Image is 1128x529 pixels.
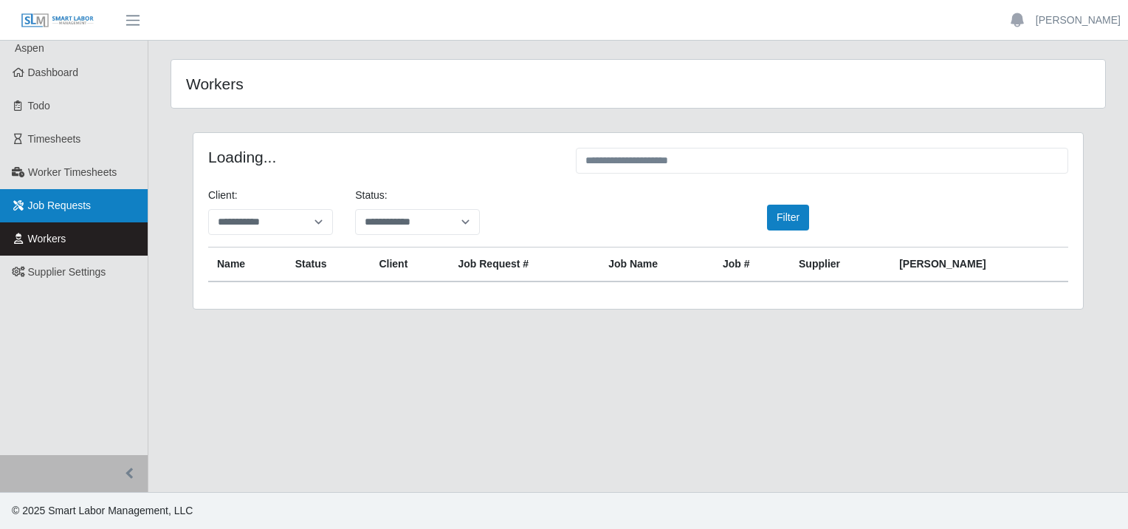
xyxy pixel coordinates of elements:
span: Worker Timesheets [28,166,117,178]
img: SLM Logo [21,13,94,29]
label: Client: [208,188,238,203]
th: Status [286,248,371,282]
th: Supplier [790,248,890,282]
span: Timesheets [28,133,81,145]
span: Workers [28,233,66,245]
span: Job Requests [28,199,92,211]
h4: Workers [186,75,550,93]
span: Supplier Settings [28,266,106,278]
span: Todo [28,100,50,112]
th: Name [208,248,286,282]
button: Filter [767,205,809,231]
span: Dashboard [28,66,79,78]
th: [PERSON_NAME] [890,248,1068,282]
a: [PERSON_NAME] [1036,13,1121,28]
span: © 2025 Smart Labor Management, LLC [12,505,193,516]
label: Status: [355,188,388,203]
span: Aspen [15,42,44,54]
th: Job # [714,248,790,282]
th: Job Name [599,248,714,282]
th: Client [370,248,449,282]
th: Job Request # [449,248,599,282]
h4: Loading... [208,148,554,166]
